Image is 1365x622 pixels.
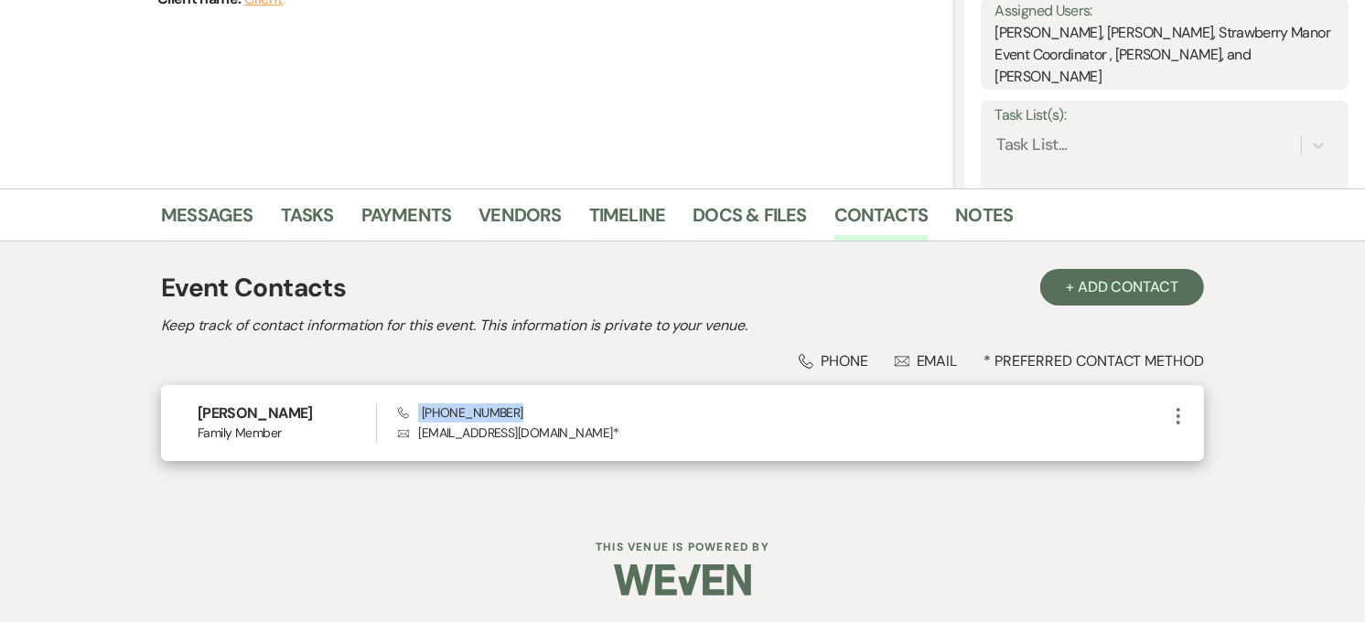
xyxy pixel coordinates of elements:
[398,404,523,421] span: [PHONE_NUMBER]
[281,200,334,241] a: Tasks
[994,102,1335,129] label: Task List(s):
[693,200,806,241] a: Docs & Files
[895,351,958,370] div: Email
[161,200,253,241] a: Messages
[361,200,452,241] a: Payments
[161,269,346,307] h1: Event Contacts
[955,200,1013,241] a: Notes
[589,200,666,241] a: Timeline
[478,200,561,241] a: Vendors
[198,403,376,424] h6: [PERSON_NAME]
[994,23,1330,86] span: [PERSON_NAME], [PERSON_NAME], Strawberry Manor Event Coordinator , [PERSON_NAME], and [PERSON_NAME]
[834,200,929,241] a: Contacts
[161,315,1204,337] h2: Keep track of contact information for this event. This information is private to your venue.
[398,423,1167,443] p: [EMAIL_ADDRESS][DOMAIN_NAME] *
[198,424,376,443] span: Family Member
[799,351,868,370] div: Phone
[1040,269,1204,306] button: + Add Contact
[614,548,751,612] img: Weven Logo
[996,134,1067,158] div: Task List...
[161,351,1204,370] div: * Preferred Contact Method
